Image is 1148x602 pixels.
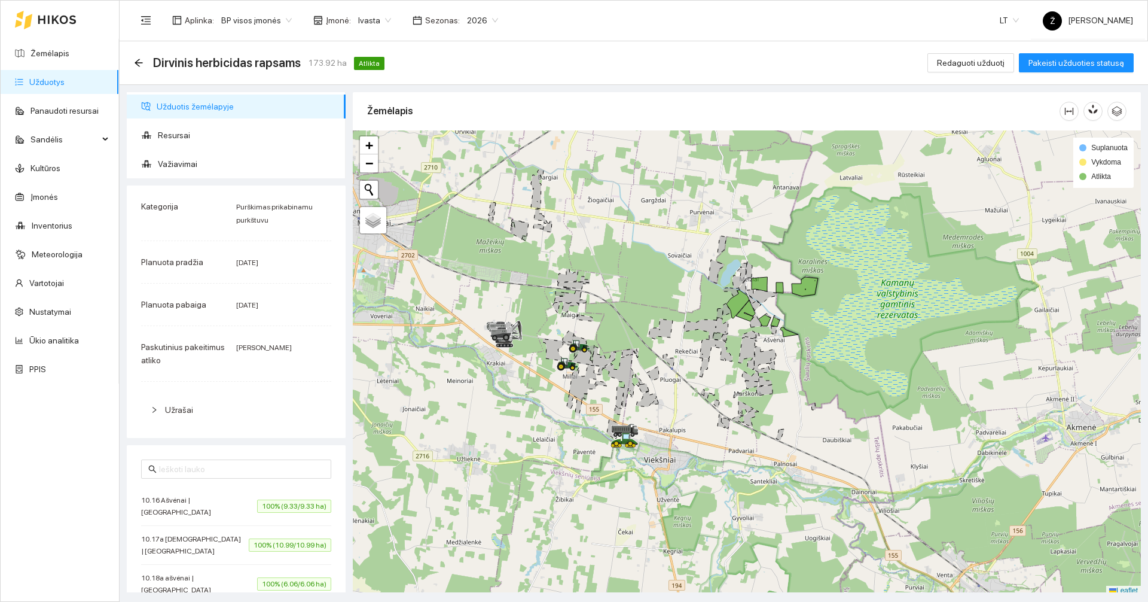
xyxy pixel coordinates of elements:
[134,58,143,68] span: arrow-left
[360,136,378,154] a: Zoom in
[360,207,386,233] a: Layers
[141,533,249,557] span: 10.17a [DEMOGRAPHIC_DATA] | [GEOGRAPHIC_DATA]
[1091,158,1121,166] span: Vykdoma
[1060,102,1079,121] button: column-width
[257,577,331,591] span: 100% (6.06/6.06 ha)
[141,572,257,596] span: 10.18a ašvėnai | [GEOGRAPHIC_DATA]
[927,53,1014,72] button: Redaguoti užduotį
[1000,11,1019,29] span: LT
[159,463,324,476] input: Ieškoti lauko
[413,16,422,25] span: calendar
[1050,11,1055,31] span: Ž
[141,15,151,26] span: menu-fold
[236,259,258,267] span: [DATE]
[30,163,60,173] a: Kultūros
[29,278,64,288] a: Vartotojai
[141,396,331,424] div: Užrašai
[360,154,378,172] a: Zoom out
[249,539,331,552] span: 100% (10.99/10.99 ha)
[153,53,301,72] span: Dirvinis herbicidas rapsams
[257,500,331,513] span: 100% (9.33/9.33 ha)
[1028,56,1124,69] span: Pakeisti užduoties statusą
[308,56,347,69] span: 173.92 ha
[29,307,71,317] a: Nustatymai
[1060,107,1078,116] span: column-width
[326,14,351,27] span: Įmonė :
[148,465,157,473] span: search
[29,336,79,345] a: Ūkio analitika
[236,203,313,224] span: Purškimas prikabinamu purkštuvu
[141,342,225,365] span: Paskutinius pakeitimus atliko
[937,56,1004,69] span: Redaguoti užduotį
[236,301,258,309] span: [DATE]
[185,14,214,27] span: Aplinka :
[141,257,203,267] span: Planuota pradžia
[236,343,292,352] span: [PERSON_NAME]
[365,138,373,153] span: +
[1091,144,1128,152] span: Suplanuota
[29,77,65,87] a: Užduotys
[134,58,143,68] div: Atgal
[30,48,69,58] a: Žemėlapis
[358,11,391,29] span: Ivasta
[141,494,257,518] span: 10.16 Ašvėnai | [GEOGRAPHIC_DATA]
[30,127,99,151] span: Sandėlis
[30,106,99,115] a: Panaudoti resursai
[367,94,1060,128] div: Žemėlapis
[141,300,206,309] span: Planuota pabaiga
[365,156,373,171] span: −
[467,11,498,29] span: 2026
[151,406,158,414] span: right
[165,405,193,415] span: Užrašai
[157,95,336,118] span: Užduotis žemėlapyje
[172,16,182,25] span: layout
[134,8,158,32] button: menu-fold
[32,221,72,230] a: Inventorius
[158,152,336,176] span: Važiavimai
[313,16,323,25] span: shop
[1019,53,1134,72] button: Pakeisti užduoties statusą
[354,57,384,70] span: Atlikta
[29,364,46,374] a: PPIS
[158,123,336,147] span: Resursai
[1043,16,1133,25] span: [PERSON_NAME]
[32,250,83,259] a: Meteorologija
[360,181,378,199] button: Initiate a new search
[1091,172,1111,181] span: Atlikta
[141,202,178,211] span: Kategorija
[425,14,460,27] span: Sezonas :
[30,192,58,202] a: Įmonės
[221,11,292,29] span: BP visos įmonės
[927,58,1014,68] a: Redaguoti užduotį
[1109,586,1138,595] a: Leaflet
